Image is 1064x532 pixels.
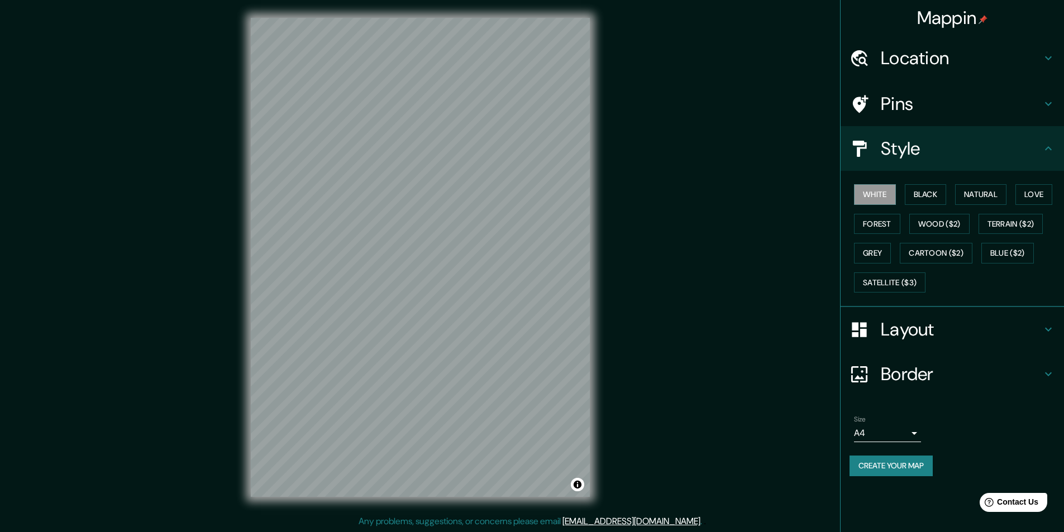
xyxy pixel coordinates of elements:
[979,15,987,24] img: pin-icon.png
[841,352,1064,396] div: Border
[881,47,1042,69] h4: Location
[881,363,1042,385] h4: Border
[854,424,921,442] div: A4
[881,137,1042,160] h4: Style
[1015,184,1052,205] button: Love
[965,488,1052,520] iframe: Help widget launcher
[979,214,1043,234] button: Terrain ($2)
[841,82,1064,126] div: Pins
[854,214,900,234] button: Forest
[909,214,970,234] button: Wood ($2)
[854,272,925,293] button: Satellite ($3)
[881,93,1042,115] h4: Pins
[854,243,891,263] button: Grey
[881,318,1042,341] h4: Layout
[900,243,972,263] button: Cartoon ($2)
[841,307,1064,352] div: Layout
[854,415,866,424] label: Size
[854,184,896,205] button: White
[562,515,700,527] a: [EMAIL_ADDRESS][DOMAIN_NAME]
[841,126,1064,171] div: Style
[702,515,704,528] div: .
[955,184,1006,205] button: Natural
[917,7,988,29] h4: Mappin
[359,515,702,528] p: Any problems, suggestions, or concerns please email .
[905,184,947,205] button: Black
[841,36,1064,80] div: Location
[704,515,706,528] div: .
[850,456,933,476] button: Create your map
[981,243,1034,263] button: Blue ($2)
[571,478,584,491] button: Toggle attribution
[251,18,590,497] canvas: Map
